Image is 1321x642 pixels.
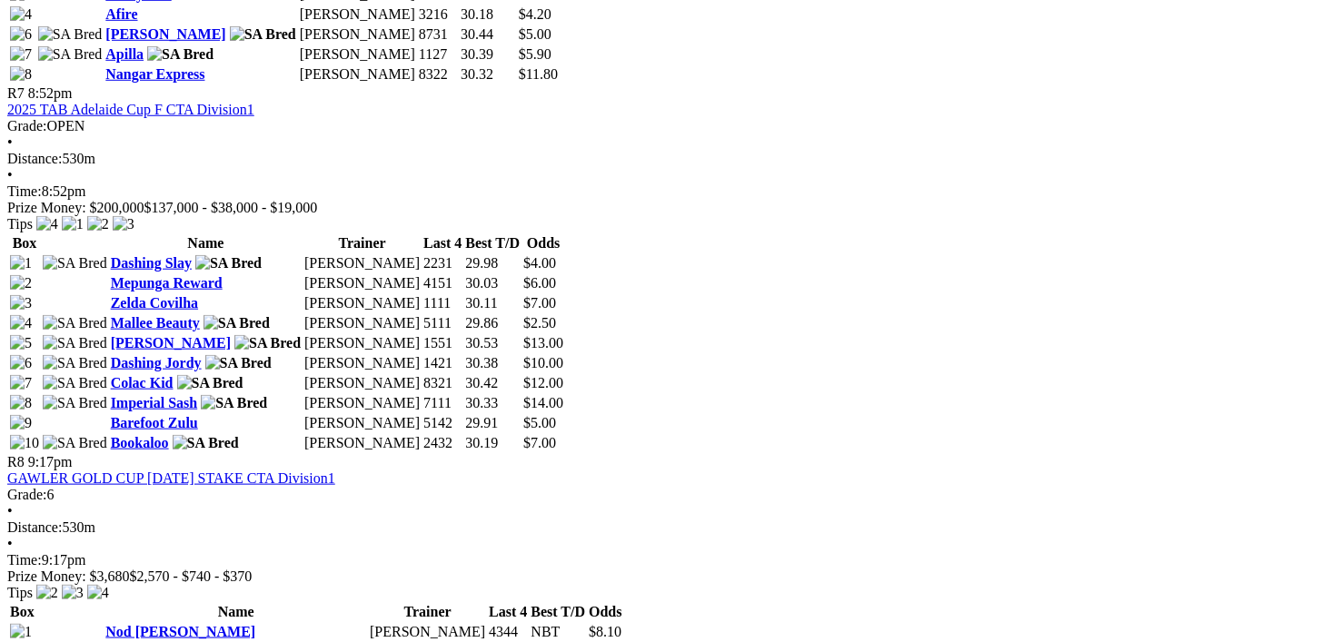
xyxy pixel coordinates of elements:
img: SA Bred [43,315,107,331]
div: 530m [7,151,1314,167]
span: Box [10,604,35,619]
img: 9 [10,415,32,431]
a: 2025 TAB Adelaide Cup F CTA Division1 [7,102,254,117]
td: [PERSON_NAME] [303,434,421,452]
span: R7 [7,85,25,101]
span: $5.90 [519,46,551,62]
td: 4344 [488,623,528,641]
th: Trainer [303,234,421,252]
img: SA Bred [147,46,214,63]
span: Grade: [7,487,47,502]
a: Bookaloo [111,435,169,450]
span: 8:52pm [28,85,73,101]
span: R8 [7,454,25,469]
td: 29.91 [465,414,521,432]
div: Prize Money: $3,680 [7,568,1314,585]
img: SA Bred [43,255,107,272]
img: 2 [36,585,58,601]
img: 6 [10,26,32,43]
img: 8 [10,395,32,411]
div: 530m [7,519,1314,536]
th: Best T/D [531,603,587,621]
span: Grade: [7,118,47,133]
span: Time: [7,183,42,199]
span: $137,000 - $38,000 - $19,000 [144,200,318,215]
span: $13.00 [523,335,563,351]
img: 1 [10,255,32,272]
a: Barefoot Zulu [111,415,198,430]
td: 5111 [422,314,462,332]
img: SA Bred [234,335,301,351]
span: $4.20 [519,6,551,22]
span: • [7,167,13,183]
th: Odds [588,603,622,621]
div: 6 [7,487,1314,503]
a: Nod [PERSON_NAME] [105,624,255,639]
span: $8.10 [589,624,621,639]
span: Time: [7,552,42,568]
img: SA Bred [201,395,267,411]
td: 30.18 [460,5,516,24]
a: Nangar Express [105,66,204,82]
div: 9:17pm [7,552,1314,568]
td: 29.98 [465,254,521,272]
span: $2,570 - $740 - $370 [130,568,253,584]
img: SA Bred [205,355,272,371]
td: 2231 [422,254,462,272]
img: SA Bred [38,46,103,63]
span: Tips [7,585,33,600]
td: [PERSON_NAME] [303,414,421,432]
img: 4 [36,216,58,232]
td: 5142 [422,414,462,432]
span: $10.00 [523,355,563,370]
a: [PERSON_NAME] [111,335,231,351]
img: 7 [10,375,32,391]
th: Odds [522,234,564,252]
td: [PERSON_NAME] [303,294,421,312]
img: SA Bred [43,395,107,411]
td: [PERSON_NAME] [303,334,421,352]
img: SA Bred [173,435,239,451]
td: [PERSON_NAME] [299,45,416,64]
td: [PERSON_NAME] [303,374,421,392]
th: Best T/D [465,234,521,252]
a: Dashing Slay [111,255,192,271]
a: Afire [105,6,137,22]
td: 29.86 [465,314,521,332]
span: $6.00 [523,275,556,291]
td: [PERSON_NAME] [299,5,416,24]
span: Box [13,235,37,251]
span: 9:17pm [28,454,73,469]
img: SA Bred [38,26,103,43]
td: [PERSON_NAME] [369,623,486,641]
td: [PERSON_NAME] [303,274,421,292]
span: $7.00 [523,295,556,311]
span: $7.00 [523,435,556,450]
th: Last 4 [488,603,528,621]
a: Colac Kid [111,375,174,390]
span: $14.00 [523,395,563,410]
td: 30.11 [465,294,521,312]
a: Imperial Sash [111,395,198,410]
td: 8321 [422,374,462,392]
th: Last 4 [422,234,462,252]
td: 30.33 [465,394,521,412]
span: Tips [7,216,33,232]
div: 8:52pm [7,183,1314,200]
td: [PERSON_NAME] [303,254,421,272]
span: • [7,503,13,519]
span: Distance: [7,519,62,535]
th: Trainer [369,603,486,621]
span: $4.00 [523,255,556,271]
td: 30.03 [465,274,521,292]
td: 30.53 [465,334,521,352]
td: 3216 [418,5,458,24]
img: SA Bred [204,315,270,331]
img: 6 [10,355,32,371]
td: 2432 [422,434,462,452]
img: 8 [10,66,32,83]
td: 1421 [422,354,462,372]
span: $2.50 [523,315,556,331]
span: Distance: [7,151,62,166]
span: $5.00 [519,26,551,42]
